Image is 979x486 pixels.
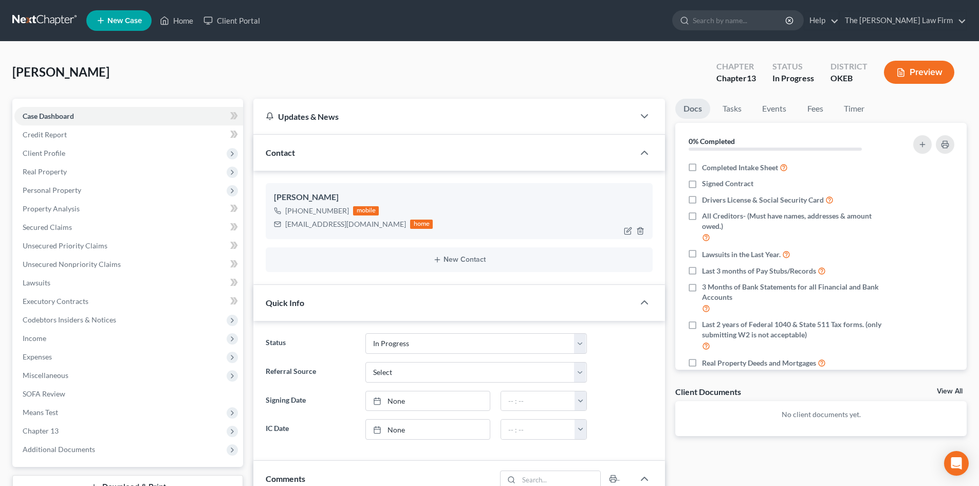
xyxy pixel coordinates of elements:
[702,163,778,173] span: Completed Intake Sheet
[702,319,885,340] span: Last 2 years of Federal 1040 & State 511 Tax forms. (only submitting W2 is not acceptable)
[23,445,95,454] span: Additional Documents
[830,61,867,73] div: District
[274,256,644,264] button: New Contact
[353,206,379,215] div: mobile
[410,220,433,229] div: home
[23,352,52,361] span: Expenses
[14,237,243,255] a: Unsecured Priority Claims
[702,266,816,276] span: Last 3 months of Pay Stubs/Records
[23,408,58,417] span: Means Test
[23,315,116,324] span: Codebtors Insiders & Notices
[23,223,72,231] span: Secured Claims
[944,451,969,476] div: Open Intercom Messenger
[884,61,954,84] button: Preview
[830,73,867,84] div: OKEB
[836,99,873,119] a: Timer
[754,99,795,119] a: Events
[266,148,295,157] span: Contact
[285,206,349,216] div: [PHONE_NUMBER]
[772,73,814,84] div: In Progress
[266,298,304,308] span: Quick Info
[702,249,781,260] span: Lawsuits in the Last Year.
[12,64,109,79] span: [PERSON_NAME]
[14,200,243,218] a: Property Analysis
[675,99,710,119] a: Docs
[266,474,305,483] span: Comments
[23,130,67,139] span: Credit Report
[14,385,243,403] a: SOFA Review
[799,99,832,119] a: Fees
[675,386,741,397] div: Client Documents
[23,334,46,343] span: Income
[840,11,966,30] a: The [PERSON_NAME] Law Firm
[285,219,406,229] div: [EMAIL_ADDRESS][DOMAIN_NAME]
[702,282,885,302] span: 3 Months of Bank Statements for all Financial and Bank Accounts
[716,61,756,73] div: Chapter
[274,191,644,204] div: [PERSON_NAME]
[702,211,885,231] span: All Creditors- (Must have names, addresses & amount owed.)
[261,419,360,440] label: IC Date
[366,420,490,439] a: None
[23,149,65,157] span: Client Profile
[14,292,243,311] a: Executory Contracts
[23,371,68,380] span: Miscellaneous
[23,260,121,268] span: Unsecured Nonpriority Claims
[14,274,243,292] a: Lawsuits
[198,11,265,30] a: Client Portal
[23,167,67,176] span: Real Property
[684,409,958,420] p: No client documents yet.
[23,241,107,250] span: Unsecured Priority Claims
[14,125,243,144] a: Credit Report
[702,178,753,189] span: Signed Contract
[14,218,243,237] a: Secured Claims
[772,61,814,73] div: Status
[702,358,816,368] span: Real Property Deeds and Mortgages
[702,195,824,205] span: Drivers License & Social Security Card
[23,389,65,398] span: SOFA Review
[23,112,74,120] span: Case Dashboard
[14,255,243,274] a: Unsecured Nonpriority Claims
[747,73,756,83] span: 13
[23,278,50,287] span: Lawsuits
[693,11,787,30] input: Search by name...
[23,297,88,305] span: Executory Contracts
[14,107,243,125] a: Case Dashboard
[107,17,142,25] span: New Case
[261,333,360,354] label: Status
[155,11,198,30] a: Home
[714,99,750,119] a: Tasks
[261,362,360,383] label: Referral Source
[23,186,81,194] span: Personal Property
[261,391,360,411] label: Signing Date
[366,391,490,411] a: None
[501,420,575,439] input: -- : --
[23,204,80,213] span: Property Analysis
[689,137,735,146] strong: 0% Completed
[804,11,839,30] a: Help
[716,73,756,84] div: Chapter
[266,111,622,122] div: Updates & News
[501,391,575,411] input: -- : --
[937,388,963,395] a: View All
[23,426,59,435] span: Chapter 13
